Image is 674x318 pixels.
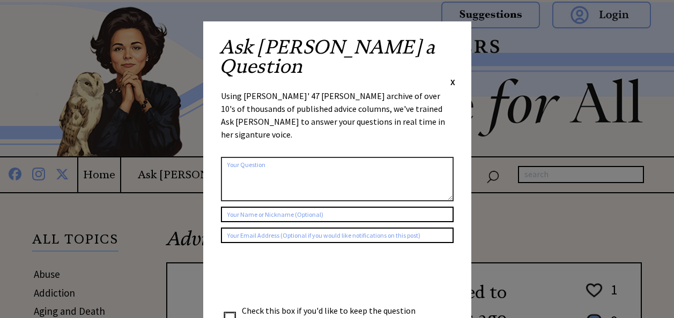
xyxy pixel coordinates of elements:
div: Using [PERSON_NAME]' 47 [PERSON_NAME] archive of over 10's of thousands of published advice colum... [221,89,454,152]
iframe: reCAPTCHA [221,254,384,296]
h2: Ask [PERSON_NAME] a Question [219,37,455,76]
input: Your Name or Nickname (Optional) [221,207,454,222]
input: Your Email Address (Optional if you would like notifications on this post) [221,228,454,243]
span: X [450,77,455,87]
